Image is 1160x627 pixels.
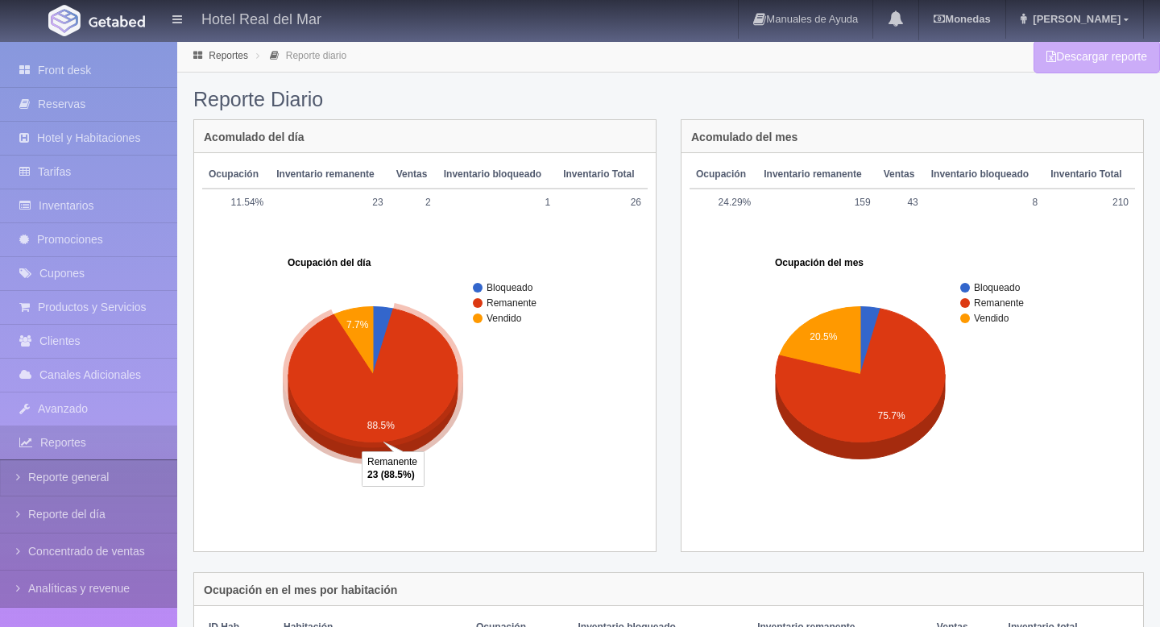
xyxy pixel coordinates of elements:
[925,189,1044,216] td: 8
[202,189,270,216] td: 11.54%
[367,419,395,430] text: 88.5%
[202,221,648,543] svg: A chart.
[1044,161,1135,189] th: Inventario Total
[288,257,371,268] text: Ocupación del día
[193,89,1144,111] h2: Reporte Diario
[810,330,837,342] text: 20.5%
[877,161,925,189] th: Ventas
[209,50,248,61] a: Reportes
[690,161,757,189] th: Ocupación
[346,319,369,330] text: 7.7%
[557,189,648,216] td: 26
[934,13,990,25] b: Monedas
[204,584,397,596] h4: Ocupación en el mes por habitación
[437,189,557,216] td: 1
[270,161,389,189] th: Inventario remanente
[286,50,346,61] a: Reporte diario
[487,297,536,309] text: Remanente
[557,161,648,189] th: Inventario Total
[437,161,557,189] th: Inventario bloqueado
[270,189,389,216] td: 23
[390,189,437,216] td: 2
[757,161,876,189] th: Inventario remanente
[48,5,81,36] img: Getabed
[878,410,905,421] text: 75.7%
[390,161,437,189] th: Ventas
[690,189,757,216] td: 24.29%
[974,297,1024,309] text: Remanente
[204,131,304,143] h4: Acomulado del día
[202,161,270,189] th: Ocupación
[367,456,417,467] text: Remanente
[691,131,797,143] h4: Acomulado del mes
[690,221,1135,543] svg: A chart.
[974,313,1009,324] text: Vendido
[201,8,321,28] h4: Hotel Real del Mar
[757,189,876,216] td: 159
[1029,13,1121,25] span: [PERSON_NAME]
[1044,189,1135,216] td: 210
[367,469,415,480] text: 23 (88.5%)
[775,257,864,268] text: Ocupación del mes
[487,313,522,324] text: Vendido
[487,282,533,293] text: Bloqueado
[974,282,1021,293] text: Bloqueado
[1034,40,1160,73] a: Descargar reporte
[89,15,145,27] img: Getabed
[877,189,925,216] td: 43
[925,161,1044,189] th: Inventario bloqueado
